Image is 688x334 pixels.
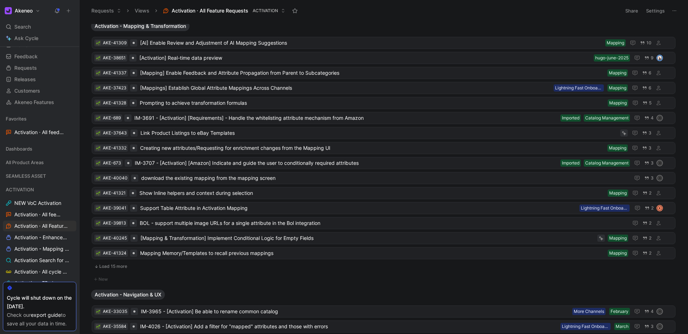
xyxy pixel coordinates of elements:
[641,99,653,107] button: 5
[616,323,629,330] div: March
[103,129,127,137] div: AKE-37643
[141,174,627,182] span: download the existing mapping from the mapping screen
[96,55,101,60] button: 🌱
[103,323,126,330] div: AKE-35584
[140,322,558,331] span: IM-4026 - [Activation] Add a filter for "mapped" attributes and those with errors
[3,33,76,44] a: Ask Cycle
[3,171,76,181] div: SEAMLESS ASSET
[3,6,42,16] button: AkeneoAkeneo
[15,8,33,14] h1: Akeneo
[3,51,76,62] a: Feedback
[641,219,653,227] button: 2
[103,114,121,122] div: AKE-689
[562,114,579,122] div: Imported
[103,159,121,167] div: AKE-673
[651,309,654,314] span: 4
[96,191,101,196] button: 🌱
[657,55,662,60] img: avatar
[103,235,127,242] div: AKE-40245
[3,278,76,289] a: Activation · FRs by status
[139,54,591,62] span: [Activation] Real-time data preview
[585,114,629,122] div: Catalog Management
[651,56,654,60] span: 9
[103,54,126,62] div: AKE-38651
[96,236,101,241] button: 🌱
[3,143,76,154] div: Dashboards
[649,86,651,90] span: 6
[92,172,675,184] a: 🌱AKE-40040download the existing mapping from the mapping screen3R
[657,309,662,314] div: R
[96,116,100,121] img: 🌱
[562,323,609,330] div: Lightning Fast Onboarding
[622,6,641,16] button: Share
[595,54,629,62] div: hugo-june-2025
[96,41,100,45] img: 🌱
[253,7,278,14] span: ACTIVATION
[3,63,76,73] a: Requests
[3,266,76,277] a: Activation · All cycle recordings
[160,5,288,16] button: Activation · All Feature RequestsACTIVATION
[657,206,662,211] div: X
[14,245,70,252] span: Activation - Mapping and Transformation
[88,5,124,16] button: Requests
[14,200,61,207] span: NEW VoC Activation
[139,189,605,197] span: Show Inline helpers and context during selection
[6,159,44,166] span: All Product Areas
[140,219,625,227] span: BOL - support multiple image URLs for a single attribute in the Bol integration
[641,144,653,152] button: 3
[96,324,101,329] div: 🌱
[92,112,675,124] a: 🌱AKE-689IM-3691 - [Activation] [Requirements] - Handle the whitelisting attribute mechanism from ...
[96,161,100,166] img: 🌱
[641,249,653,257] button: 2
[103,69,126,77] div: AKE-41337
[3,143,76,156] div: Dashboards
[3,184,76,300] div: ACTIVATIONNEW VoC ActivationActivation · All feedbackActivation · All Feature RequestsActivation ...
[3,157,76,168] div: All Product Areas
[91,275,676,284] button: New
[96,161,101,166] button: 🌱
[96,206,100,211] img: 🌱
[92,127,675,139] a: 🌱AKE-37643Link Product Listings to eBay Templates3
[92,157,675,169] a: 🌱AKE-673IM-3707 - [Activation] [Amazon] Indicate and guide the user to conditionally required att...
[140,204,577,212] span: Support Table Attribute in Activation Mapping
[3,171,76,183] div: SEAMLESS ASSET
[103,250,126,257] div: AKE-41324
[91,290,165,300] button: Activation - Navigation & UX
[14,234,68,241] span: Activation - Enhanced Content
[3,184,76,195] div: ACTIVATION
[562,159,579,167] div: Imported
[649,191,651,195] span: 2
[3,21,76,32] div: Search
[657,161,662,166] div: R
[96,70,101,75] div: 🌱
[103,144,126,152] div: AKE-41332
[96,325,100,329] img: 🌱
[92,247,675,259] a: 🌱AKE-41324Mapping Memory/Templates to recall previous mappingsMapping2
[651,116,654,120] span: 4
[96,86,100,90] img: 🌱
[649,236,651,240] span: 2
[643,323,655,330] button: 3
[96,309,101,314] button: 🌱
[3,97,76,108] a: Akeneo Features
[3,244,76,254] a: Activation - Mapping and Transformation
[92,232,675,244] a: 🌱AKE-40245[Mapping & Transformation] Implement Conditional Logic for Empty FieldsMapping2
[96,221,101,226] button: 🌱
[96,40,101,45] button: 🌱
[96,206,101,211] button: 🌱
[6,115,27,122] span: Favorites
[609,69,626,77] div: Mapping
[96,85,101,90] button: 🌱
[3,232,76,243] a: Activation - Enhanced Content
[14,257,69,264] span: Activation Search for Feature Requests
[5,7,12,14] img: Akeneo
[92,82,675,94] a: 🌱AKE-37423[Mappings] Establish Global Attribute Mappings Across ChannelsMappingLightning Fast Onb...
[643,114,655,122] button: 4
[14,34,38,43] span: Ask Cycle
[103,205,126,212] div: AKE-39041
